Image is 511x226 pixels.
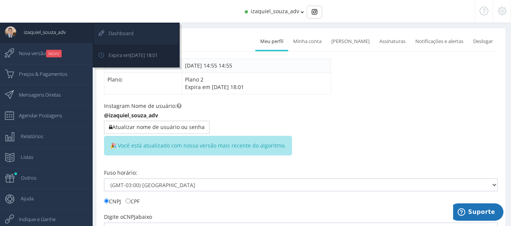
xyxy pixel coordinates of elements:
span: Relatórios [13,127,43,146]
span: izaquiel_souza_adv [251,8,299,15]
span: Dashboard [101,24,134,43]
iframe: Abre um widget para que você possa encontrar mais informações [453,203,503,222]
span: [DATE] 18:01 [130,52,158,58]
span: Plano 2 [185,76,244,91]
label: Fuso horário: [104,169,137,177]
span: Ajuda [13,189,34,208]
a: Expira em[DATE] 18:01 [94,46,179,66]
a: Deslogar [468,33,498,50]
a: [PERSON_NAME] [326,33,374,50]
span: Outros [13,168,36,187]
span: Listas [13,148,33,166]
b: @izaquiel_souza_adv [104,112,158,119]
span: Mensagens Diretas [11,85,61,104]
span: Expira em [DATE] 18:01 [185,83,244,91]
input: CPF [126,198,130,203]
td: Plano: [104,72,182,94]
input: CNPJ [104,198,109,203]
a: Minha conta [288,33,326,50]
span: Expira em [101,46,158,65]
img: User Image [5,26,16,38]
small: NOVO [46,50,62,57]
td: [DATE] 14:55 14:55 [182,58,331,72]
img: Instagram_simple_icon.svg [312,9,317,15]
span: izaquiel_souza_adv [16,23,66,42]
a: Meu perfil [255,33,288,50]
label: Instagram Nome de usuário: [104,102,182,110]
a: Assinaturas [374,33,410,50]
span: Agendar Postagens [11,106,62,125]
label: Digite o abaixo [104,213,152,221]
a: Dashboard [94,24,179,45]
span: Preços & Pagamentos [11,65,67,83]
div: Basic example [307,6,322,18]
label: CPF [126,197,140,205]
span: 🎉 Você está atualizado com nossa versão mais recente do algoritmo. [104,136,292,155]
span: Nova versão [11,44,62,63]
button: Atualizar nome de usuário ou senha [104,121,210,134]
a: Notificações e alertas [410,33,468,50]
span: CNPJ [123,213,135,220]
label: CNPJ [104,197,121,205]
